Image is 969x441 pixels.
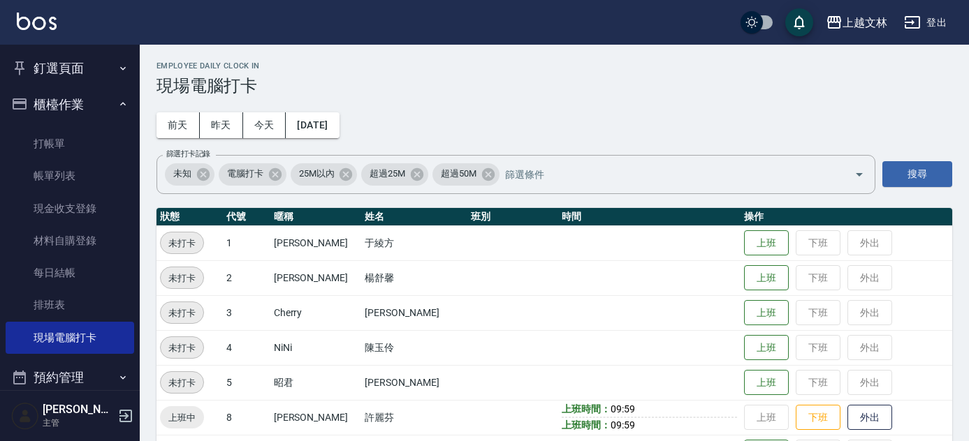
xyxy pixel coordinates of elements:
td: [PERSON_NAME] [270,225,361,260]
td: 1 [223,225,270,260]
th: 班別 [467,208,558,226]
button: 上班 [744,370,789,396]
td: [PERSON_NAME] [361,365,467,400]
span: 上班中 [160,410,204,425]
td: 5 [223,365,270,400]
button: save [785,8,813,36]
button: 上越文林 [820,8,893,37]
span: 超過50M [432,167,485,181]
td: [PERSON_NAME] [270,260,361,295]
p: 主管 [43,417,114,429]
td: [PERSON_NAME] [270,400,361,435]
td: 陳玉伶 [361,330,467,365]
span: 超過25M [361,167,414,181]
button: 下班 [796,405,840,431]
span: 未知 [165,167,200,181]
td: NiNi [270,330,361,365]
button: [DATE] [286,112,339,138]
span: 未打卡 [161,375,203,390]
div: 超過25M [361,163,428,186]
span: 電腦打卡 [219,167,272,181]
div: 超過50M [432,163,500,186]
button: 今天 [243,112,286,138]
h3: 現場電腦打卡 [156,76,952,96]
td: 3 [223,295,270,330]
th: 狀態 [156,208,223,226]
button: 上班 [744,335,789,361]
div: 電腦打卡 [219,163,286,186]
span: 未打卡 [161,341,203,355]
div: 未知 [165,163,214,186]
td: 2 [223,260,270,295]
th: 時間 [558,208,741,226]
button: Open [848,163,870,186]
button: 預約管理 [6,359,134,396]
button: 櫃檯作業 [6,87,134,123]
h5: [PERSON_NAME] [43,403,114,417]
td: 楊舒馨 [361,260,467,295]
td: [PERSON_NAME] [361,295,467,330]
b: 上班時間： [562,419,611,431]
button: 前天 [156,112,200,138]
span: 09:59 [611,403,635,414]
div: 上越文林 [843,14,887,31]
button: 上班 [744,265,789,291]
button: 外出 [847,405,892,431]
th: 操作 [741,208,952,226]
button: 搜尋 [882,161,952,187]
div: 25M以內 [291,163,358,186]
a: 每日結帳 [6,257,134,289]
input: 篩選條件 [502,162,830,186]
td: 許麗芬 [361,400,467,435]
th: 代號 [223,208,270,226]
a: 現場電腦打卡 [6,322,134,354]
span: 未打卡 [161,271,203,285]
button: 上班 [744,230,789,256]
b: 上班時間： [562,403,611,414]
button: 上班 [744,300,789,326]
img: Logo [17,13,57,30]
td: 昭君 [270,365,361,400]
span: 未打卡 [161,306,203,320]
a: 現金收支登錄 [6,193,134,225]
button: 昨天 [200,112,243,138]
td: Cherry [270,295,361,330]
td: 4 [223,330,270,365]
th: 姓名 [361,208,467,226]
a: 帳單列表 [6,160,134,192]
th: 暱稱 [270,208,361,226]
span: 09:59 [611,419,635,431]
a: 排班表 [6,289,134,321]
a: 打帳單 [6,128,134,160]
img: Person [11,402,39,430]
button: 釘選頁面 [6,50,134,87]
h2: Employee Daily Clock In [156,61,952,70]
label: 篩選打卡記錄 [166,149,210,159]
a: 材料自購登錄 [6,225,134,257]
span: 未打卡 [161,236,203,251]
button: 登出 [898,10,952,36]
td: 8 [223,400,270,435]
span: 25M以內 [291,167,343,181]
td: 于綾方 [361,225,467,260]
